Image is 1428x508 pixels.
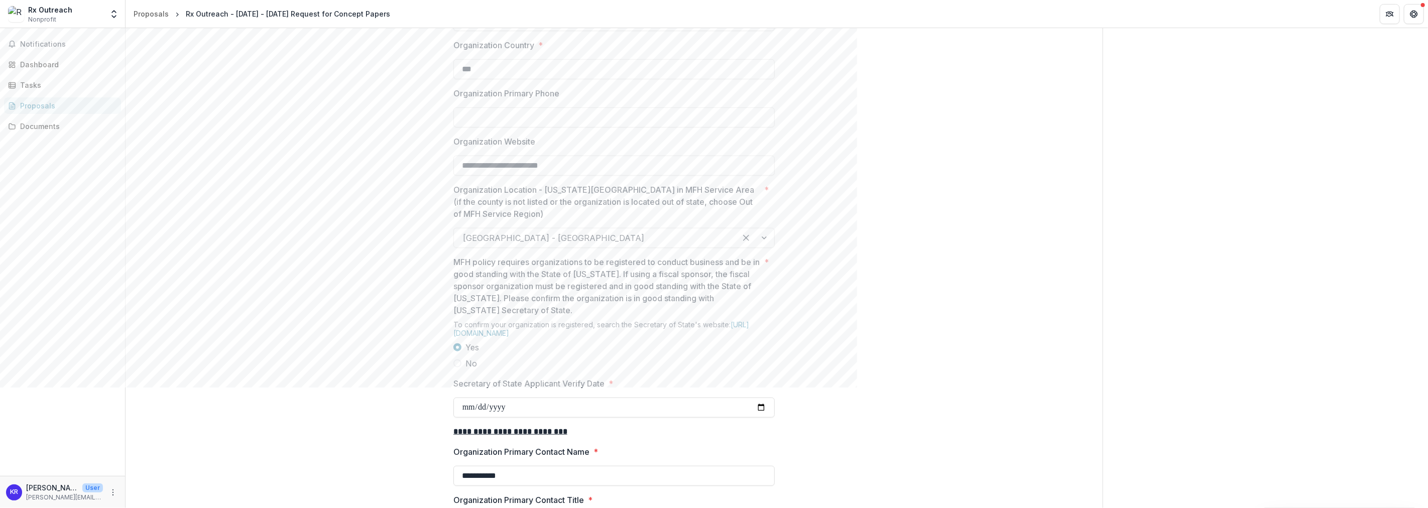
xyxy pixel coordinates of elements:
[453,320,749,337] a: [URL][DOMAIN_NAME]
[1404,4,1424,24] button: Get Help
[28,5,72,15] div: Rx Outreach
[20,40,117,49] span: Notifications
[130,7,394,21] nav: breadcrumb
[4,36,121,52] button: Notifications
[4,118,121,135] a: Documents
[20,59,113,70] div: Dashboard
[738,230,754,246] div: Clear selected options
[453,320,775,341] div: To confirm your organization is registered, search the Secretary of State's website:
[1380,4,1400,24] button: Partners
[20,100,113,111] div: Proposals
[107,4,121,24] button: Open entity switcher
[28,15,56,24] span: Nonprofit
[453,184,760,220] p: Organization Location - [US_STATE][GEOGRAPHIC_DATA] in MFH Service Area (if the county is not lis...
[4,77,121,93] a: Tasks
[465,357,477,369] span: No
[453,87,559,99] p: Organization Primary Phone
[453,446,589,458] p: Organization Primary Contact Name
[4,56,121,73] a: Dashboard
[453,256,760,316] p: MFH policy requires organizations to be registered to conduct business and be in good standing wi...
[4,97,121,114] a: Proposals
[465,341,479,353] span: Yes
[453,136,535,148] p: Organization Website
[10,489,18,495] div: Katy Robertson
[20,121,113,132] div: Documents
[20,80,113,90] div: Tasks
[453,39,534,51] p: Organization Country
[26,493,103,502] p: [PERSON_NAME][EMAIL_ADDRESS][DOMAIN_NAME]
[26,482,78,493] p: [PERSON_NAME]
[82,483,103,492] p: User
[186,9,390,19] div: Rx Outreach - [DATE] - [DATE] Request for Concept Papers
[453,494,584,506] p: Organization Primary Contact Title
[130,7,173,21] a: Proposals
[453,377,605,390] p: Secretary of State Applicant Verify Date
[134,9,169,19] div: Proposals
[8,6,24,22] img: Rx Outreach
[107,486,119,498] button: More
